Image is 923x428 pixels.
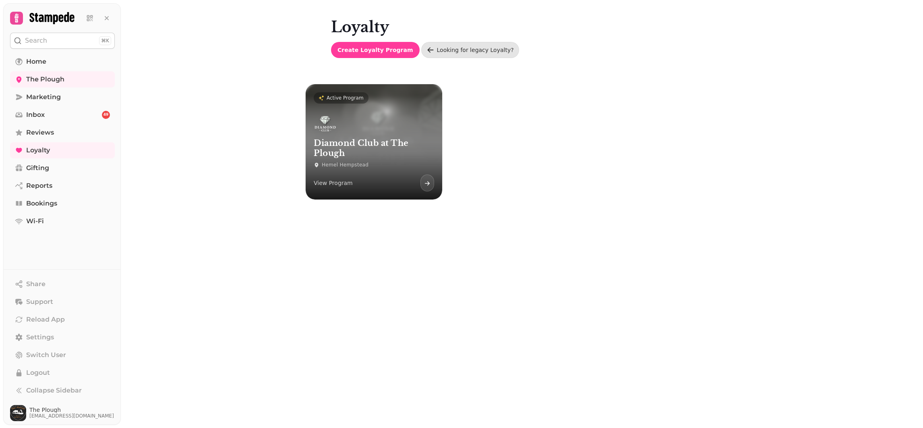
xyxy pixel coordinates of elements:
a: The Plough [10,71,115,87]
a: Home [10,54,115,70]
p: Hemel Hempstead [322,162,368,168]
a: Reports [10,178,115,194]
span: The Plough [29,407,114,413]
span: 49 [103,112,109,118]
h3: Diamond Club at The Plough [314,138,434,158]
span: Gifting [26,163,49,173]
button: Create Loyalty Program [331,42,420,58]
span: Settings [26,332,54,342]
button: Switch User [10,347,115,363]
button: Reload App [10,312,115,328]
button: Share [10,276,115,292]
a: Bookings [10,195,115,212]
button: Collapse Sidebar [10,382,115,399]
p: View Program [314,179,353,187]
span: Create Loyalty Program [337,47,413,53]
div: Looking for legacy Loyalty? [437,46,514,54]
a: Active ProgramDiamond Club at The PloughDiamond Club at The PloughHemel HempsteadView Program [306,84,442,199]
div: ⌘K [99,36,111,45]
span: Share [26,279,46,289]
span: Logout [26,368,50,378]
span: Switch User [26,350,66,360]
img: User avatar [10,405,26,421]
span: The Plough [26,75,64,84]
a: Gifting [10,160,115,176]
span: Loyalty [26,145,50,155]
a: Wi-Fi [10,213,115,229]
a: Inbox49 [10,107,115,123]
button: Search⌘K [10,33,115,49]
span: Marketing [26,92,61,102]
img: Diamond Club at The Plough [314,114,337,133]
button: Support [10,294,115,310]
span: Inbox [26,110,45,120]
a: Looking for legacy Loyalty? [421,42,519,58]
a: Marketing [10,89,115,105]
span: Support [26,297,53,307]
a: Settings [10,329,115,345]
span: Reviews [26,128,54,137]
span: Reload App [26,315,65,324]
span: Reports [26,181,52,191]
span: Home [26,57,46,66]
button: Logout [10,365,115,381]
span: Bookings [26,199,57,208]
button: User avatarThe Plough[EMAIL_ADDRESS][DOMAIN_NAME] [10,405,115,421]
p: Active Program [327,95,364,101]
a: Reviews [10,125,115,141]
span: [EMAIL_ADDRESS][DOMAIN_NAME] [29,413,114,419]
a: Loyalty [10,142,115,158]
span: Collapse Sidebar [26,386,82,395]
span: Wi-Fi [26,216,44,226]
p: Search [25,36,47,46]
